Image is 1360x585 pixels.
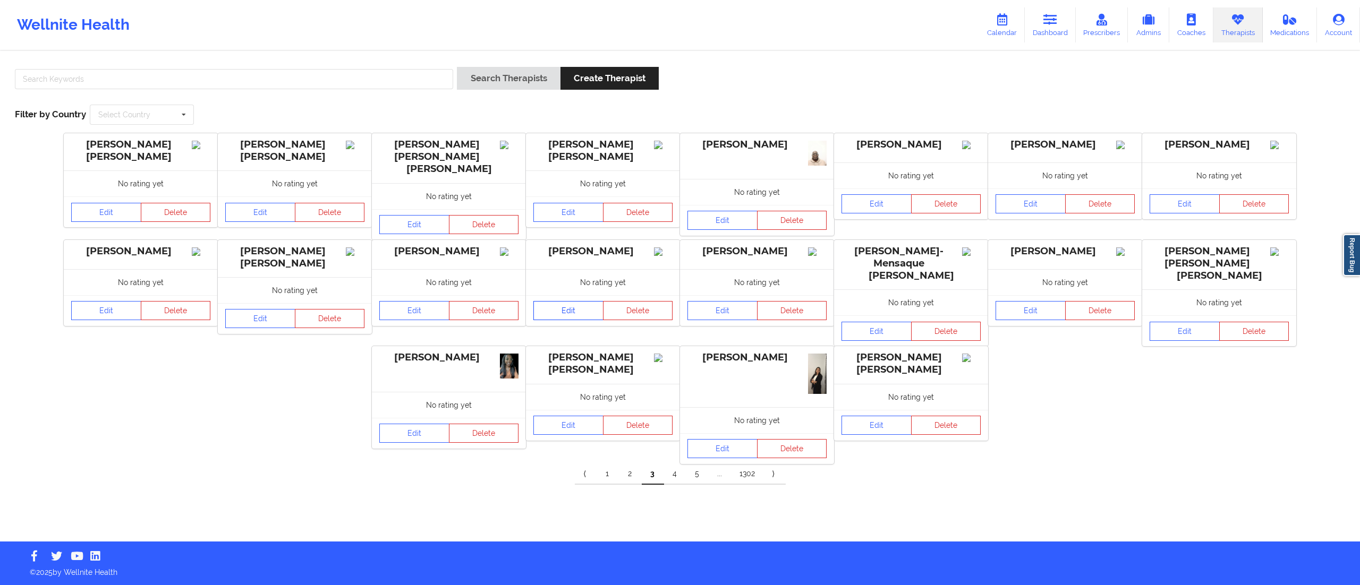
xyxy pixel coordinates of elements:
[996,194,1066,213] a: Edit
[15,69,453,89] input: Search Keywords
[533,203,603,222] a: Edit
[225,203,295,222] a: Edit
[1150,245,1289,282] div: [PERSON_NAME] [PERSON_NAME] [PERSON_NAME]
[1169,7,1213,42] a: Coaches
[500,354,518,378] img: f5cebff8-7ce8-4168-b9b5-2a4b3bd68efd_IMG_3008.jpeg
[1142,289,1296,315] div: No rating yet
[603,416,673,435] button: Delete
[988,162,1142,188] div: No rating yet
[1219,194,1289,213] button: Delete
[996,139,1135,151] div: [PERSON_NAME]
[1317,7,1360,42] a: Account
[457,67,560,90] button: Search Therapists
[192,141,210,149] img: Image%2Fplaceholer-image.png
[996,301,1066,320] a: Edit
[379,301,449,320] a: Edit
[1065,194,1135,213] button: Delete
[526,269,680,295] div: No rating yet
[449,215,519,234] button: Delete
[575,463,597,485] a: Previous item
[687,439,758,458] a: Edit
[841,139,981,151] div: [PERSON_NAME]
[687,139,827,151] div: [PERSON_NAME]
[1116,141,1135,149] img: Image%2Fplaceholer-image.png
[834,384,988,410] div: No rating yet
[560,67,659,90] button: Create Therapist
[1343,234,1360,276] a: Report Bug
[654,141,673,149] img: Image%2Fplaceholer-image.png
[346,247,364,256] img: Image%2Fplaceholer-image.png
[141,301,211,320] button: Delete
[526,384,680,410] div: No rating yet
[1065,301,1135,320] button: Delete
[533,351,673,376] div: [PERSON_NAME] [PERSON_NAME]
[834,162,988,188] div: No rating yet
[533,301,603,320] a: Edit
[71,245,210,257] div: [PERSON_NAME]
[680,407,834,433] div: No rating yet
[962,247,981,256] img: Image%2Fplaceholer-image.png
[808,247,827,256] img: Image%2Fplaceholer-image.png
[962,141,981,149] img: Image%2Fplaceholer-image.png
[379,245,518,257] div: [PERSON_NAME]
[295,309,365,328] button: Delete
[687,211,758,230] a: Edit
[686,463,709,485] a: 5
[642,463,664,485] a: 3
[15,109,86,119] span: Filter by Country
[372,183,526,209] div: No rating yet
[1150,322,1220,341] a: Edit
[1263,7,1317,42] a: Medications
[680,179,834,205] div: No rating yet
[500,141,518,149] img: Image%2Fplaceholer-image.png
[757,211,827,230] button: Delete
[1219,322,1289,341] button: Delete
[603,301,673,320] button: Delete
[808,354,827,394] img: b85ba49d-38b9-4c9d-a510-11349388ead7_d6c357ab-ef25-412b-a3fe-25b8fdc6ea04Facetune_08-09-2025-21-4...
[1270,141,1289,149] img: Image%2Fplaceholer-image.png
[680,269,834,295] div: No rating yet
[841,194,912,213] a: Edit
[22,560,1338,578] p: © 2025 by Wellnite Health
[597,463,619,485] a: 1
[841,351,981,376] div: [PERSON_NAME] [PERSON_NAME]
[979,7,1025,42] a: Calendar
[71,301,141,320] a: Edit
[841,245,981,282] div: [PERSON_NAME]-Mensaque [PERSON_NAME]
[911,322,981,341] button: Delete
[911,416,981,435] button: Delete
[71,203,141,222] a: Edit
[218,277,372,303] div: No rating yet
[64,170,218,196] div: No rating yet
[731,463,763,485] a: 1302
[654,354,673,362] img: Image%2Fplaceholer-image.png
[988,269,1142,295] div: No rating yet
[1142,162,1296,188] div: No rating yet
[372,392,526,418] div: No rating yet
[449,424,519,443] button: Delete
[1025,7,1076,42] a: Dashboard
[575,463,786,485] div: Pagination Navigation
[533,139,673,163] div: [PERSON_NAME] [PERSON_NAME]
[841,322,912,341] a: Edit
[911,194,981,213] button: Delete
[1076,7,1128,42] a: Prescribers
[533,416,603,435] a: Edit
[449,301,519,320] button: Delete
[687,245,827,257] div: [PERSON_NAME]
[1213,7,1263,42] a: Therapists
[526,170,680,196] div: No rating yet
[218,170,372,196] div: No rating yet
[295,203,365,222] button: Delete
[709,463,731,485] a: ...
[603,203,673,222] button: Delete
[841,416,912,435] a: Edit
[1128,7,1169,42] a: Admins
[225,245,364,270] div: [PERSON_NAME] [PERSON_NAME]
[98,111,150,118] div: Select Country
[757,301,827,320] button: Delete
[1270,247,1289,256] img: Image%2Fplaceholer-image.png
[192,247,210,256] img: Image%2Fplaceholer-image.png
[64,269,218,295] div: No rating yet
[379,351,518,364] div: [PERSON_NAME]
